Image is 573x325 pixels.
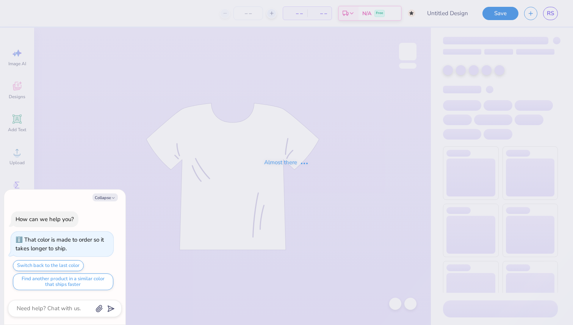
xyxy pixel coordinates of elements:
div: That color is made to order so it takes longer to ship. [16,236,104,252]
button: Find another product in a similar color that ships faster [13,273,113,290]
button: Switch back to the last color [13,260,84,271]
div: Almost there [264,158,309,167]
button: Collapse [92,193,118,201]
div: How can we help you? [16,215,74,223]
